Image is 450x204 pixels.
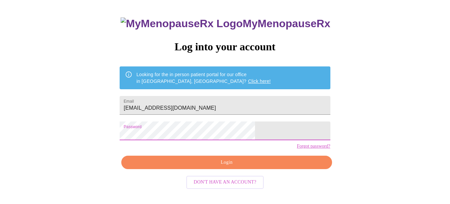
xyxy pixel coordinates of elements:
[297,144,330,149] a: Forgot password?
[129,158,324,167] span: Login
[121,156,332,169] button: Login
[194,178,256,187] span: Don't have an account?
[120,41,330,53] h3: Log into your account
[136,68,271,87] div: Looking for the in person patient portal for our office in [GEOGRAPHIC_DATA], [GEOGRAPHIC_DATA]?
[248,79,271,84] a: Click here!
[185,179,265,185] a: Don't have an account?
[186,176,264,189] button: Don't have an account?
[121,17,330,30] h3: MyMenopauseRx
[121,17,243,30] img: MyMenopauseRx Logo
